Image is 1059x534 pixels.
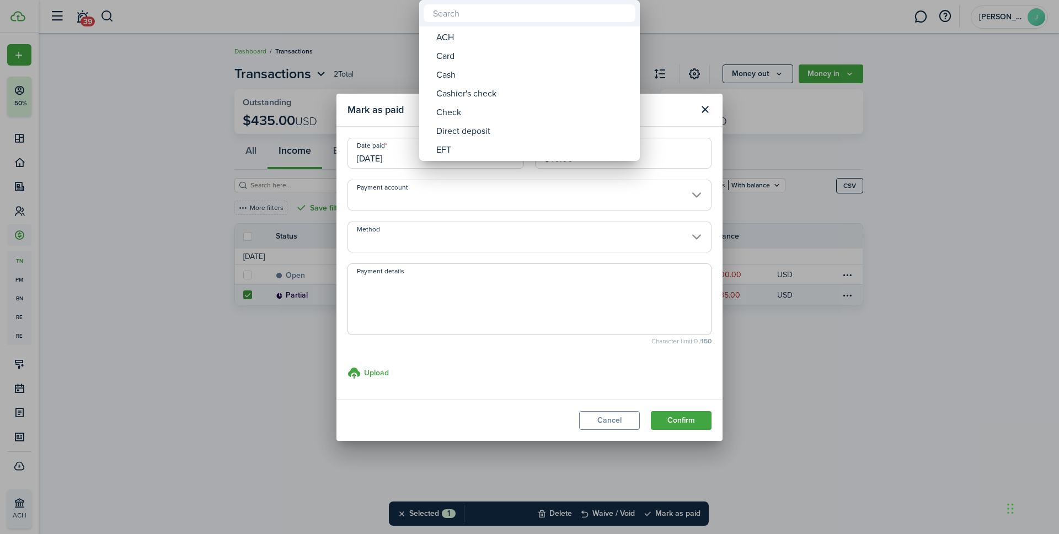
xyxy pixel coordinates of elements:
[436,66,632,84] div: Cash
[424,4,635,22] input: Search
[436,141,632,159] div: EFT
[436,122,632,141] div: Direct deposit
[436,103,632,122] div: Check
[419,26,640,161] mbsc-wheel: Method
[436,47,632,66] div: Card
[436,28,632,47] div: ACH
[436,84,632,103] div: Cashier's check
